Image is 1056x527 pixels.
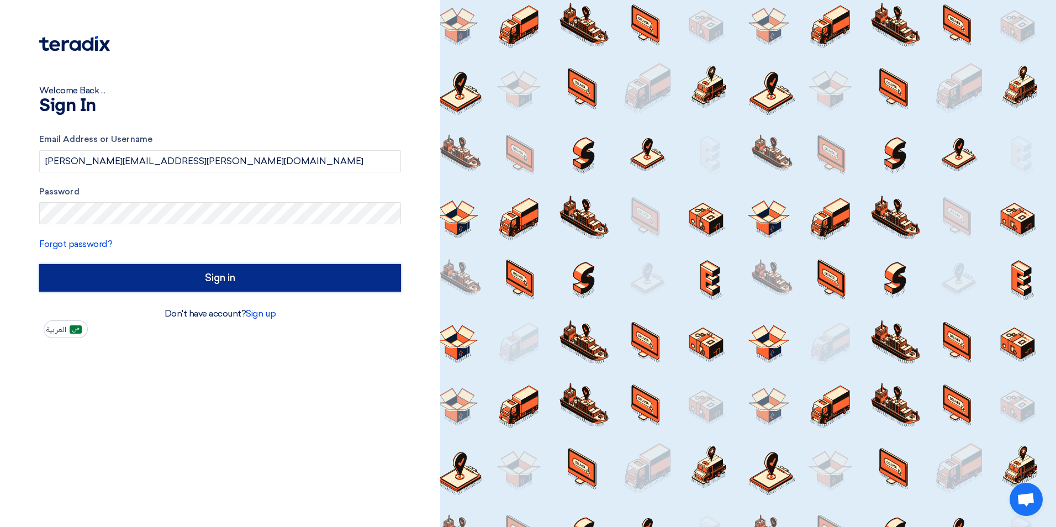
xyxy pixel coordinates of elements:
[39,133,401,146] label: Email Address or Username
[39,150,401,172] input: Enter your business email or username
[1010,483,1043,516] a: Open chat
[246,308,276,319] a: Sign up
[39,307,401,320] div: Don't have account?
[39,84,401,97] div: Welcome Back ...
[39,97,401,115] h1: Sign In
[46,326,66,334] span: العربية
[39,264,401,292] input: Sign in
[39,36,110,51] img: Teradix logo
[70,325,82,334] img: ar-AR.png
[39,239,112,249] a: Forgot password?
[39,186,401,198] label: Password
[44,320,88,338] button: العربية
